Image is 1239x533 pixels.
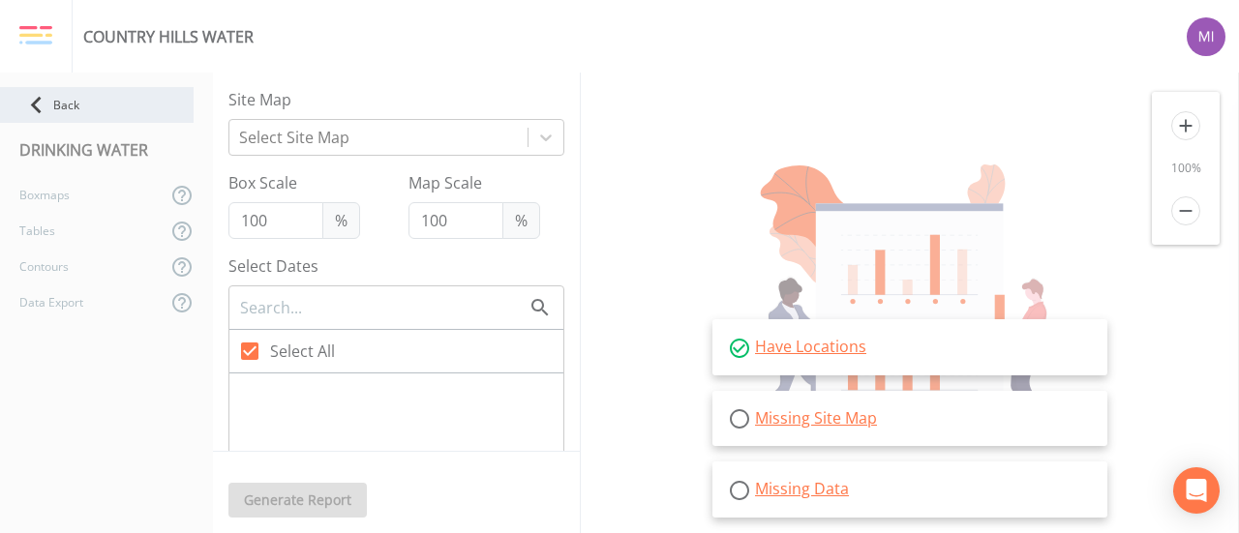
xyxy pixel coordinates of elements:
[1152,160,1220,177] div: 100 %
[502,202,540,239] span: %
[755,336,866,357] a: Have Locations
[755,478,849,499] a: Missing Data
[19,25,52,46] img: logo
[1187,17,1225,56] img: a1ea4ff7c53760f38bef77ef7c6649bf
[83,25,254,48] div: COUNTRY HILLS WATER
[1171,111,1200,140] i: add
[322,202,360,239] span: %
[1171,196,1200,225] i: remove
[228,254,564,278] label: Select Dates
[270,340,335,363] span: Select All
[238,295,529,320] input: Search...
[734,164,1085,441] img: undraw_report_building_chart-e1PV7-8T.svg
[755,407,877,429] a: Missing Site Map
[228,88,564,111] label: Site Map
[1173,467,1220,514] div: Open Intercom Messenger
[408,171,540,194] label: Map Scale
[228,171,360,194] label: Box Scale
